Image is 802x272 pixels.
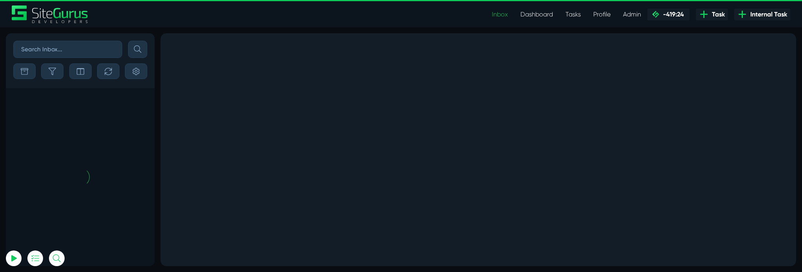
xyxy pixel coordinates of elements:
a: Internal Task [734,9,790,20]
img: Sitegurus Logo [12,5,89,23]
a: Admin [617,7,647,22]
span: Task [709,10,725,19]
span: -419:24 [660,11,684,18]
span: Internal Task [747,10,787,19]
input: Search Inbox... [13,41,122,58]
a: Dashboard [514,7,559,22]
a: SiteGurus [12,5,89,23]
a: -419:24 [647,9,690,20]
a: Task [696,9,728,20]
a: Inbox [486,7,514,22]
a: Tasks [559,7,587,22]
a: Profile [587,7,617,22]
